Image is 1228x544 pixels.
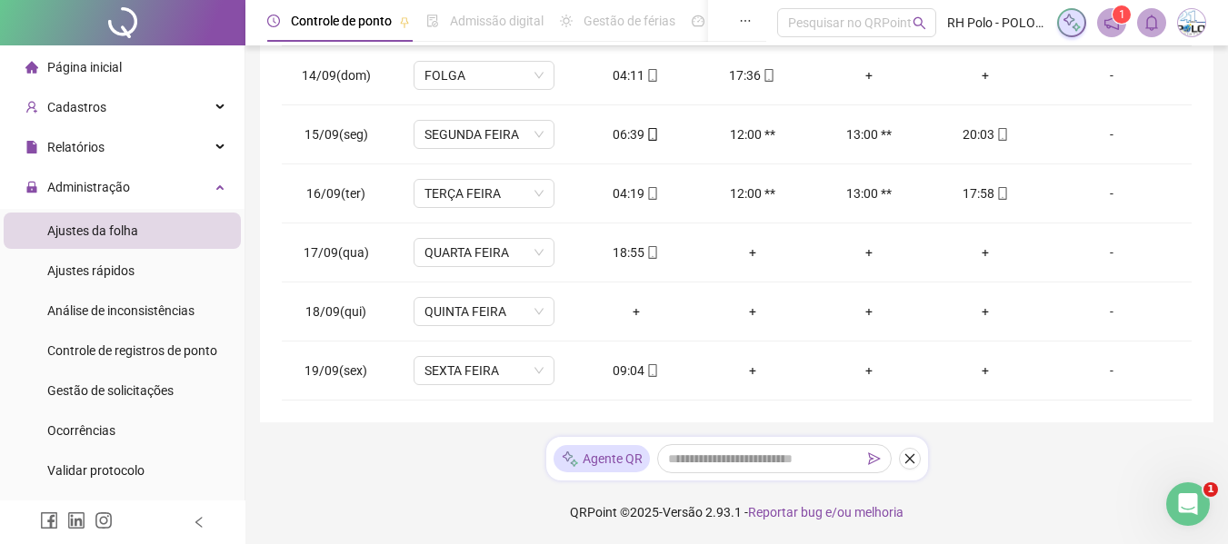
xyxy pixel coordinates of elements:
[305,127,368,142] span: 15/09(seg)
[593,302,680,321] div: +
[692,15,704,27] span: dashboard
[739,15,752,27] span: ellipsis
[942,302,1029,321] div: +
[1058,183,1165,203] div: -
[67,511,85,529] span: linkedin
[1062,13,1082,33] img: sparkle-icon.fc2bf0ac1784a2077858766a79e2daf3.svg
[426,15,439,27] span: file-done
[25,141,38,153] span: file
[424,121,544,148] span: SEGUNDA FEIRA
[942,65,1029,85] div: +
[825,361,913,381] div: +
[913,16,926,30] span: search
[593,183,680,203] div: 04:19
[47,343,217,358] span: Controle de registros de ponto
[267,15,280,27] span: clock-circle
[47,223,138,238] span: Ajustes da folha
[663,505,703,519] span: Versão
[25,181,38,193] span: lock
[644,246,659,259] span: mobile
[709,242,796,262] div: +
[593,65,680,85] div: 04:11
[644,187,659,200] span: mobile
[1203,482,1218,497] span: 1
[994,128,1009,141] span: mobile
[424,357,544,384] span: SEXTA FEIRA
[1058,65,1165,85] div: -
[825,242,913,262] div: +
[1119,8,1125,21] span: 1
[450,14,544,28] span: Admissão digital
[25,101,38,114] span: user-add
[1166,482,1210,526] iframe: Intercom live chat
[1058,124,1165,144] div: -
[1143,15,1160,31] span: bell
[306,186,365,201] span: 16/09(ter)
[47,140,105,154] span: Relatórios
[942,242,1029,262] div: +
[305,363,367,378] span: 19/09(sex)
[644,69,659,82] span: mobile
[593,242,680,262] div: 18:55
[47,383,174,398] span: Gestão de solicitações
[748,505,904,519] span: Reportar bug e/ou melhoria
[1058,242,1165,262] div: -
[644,364,659,377] span: mobile
[709,361,796,381] div: +
[561,450,579,469] img: sparkle-icon.fc2bf0ac1784a2077858766a79e2daf3.svg
[709,302,796,321] div: +
[942,183,1029,203] div: 17:58
[47,60,122,74] span: Página inicial
[904,452,916,465] span: close
[424,62,544,89] span: FOLGA
[245,480,1228,544] footer: QRPoint © 2025 - 2.93.1 -
[709,65,796,85] div: 17:36
[644,128,659,141] span: mobile
[1103,15,1120,31] span: notification
[942,124,1029,144] div: 20:03
[47,303,195,318] span: Análise de inconsistências
[761,69,775,82] span: mobile
[868,452,881,465] span: send
[825,302,913,321] div: +
[1058,361,1165,381] div: -
[593,124,680,144] div: 06:39
[193,516,205,529] span: left
[554,445,650,472] div: Agente QR
[399,16,410,27] span: pushpin
[47,423,115,438] span: Ocorrências
[47,180,130,194] span: Administração
[291,14,392,28] span: Controle de ponto
[942,361,1029,381] div: +
[47,263,135,278] span: Ajustes rápidos
[424,180,544,207] span: TERÇA FEIRA
[40,511,58,529] span: facebook
[593,361,680,381] div: 09:04
[304,245,369,260] span: 17/09(qua)
[302,68,371,83] span: 14/09(dom)
[994,187,1009,200] span: mobile
[47,100,106,114] span: Cadastros
[305,304,366,319] span: 18/09(qui)
[825,65,913,85] div: +
[95,511,113,529] span: instagram
[25,61,38,74] span: home
[1058,302,1165,321] div: -
[47,463,145,478] span: Validar protocolo
[1178,9,1205,36] img: 3331
[424,239,544,266] span: QUARTA FEIRA
[584,14,675,28] span: Gestão de férias
[424,298,544,325] span: QUINTA FEIRA
[947,13,1046,33] span: RH Polo - POLO LOGISTICA LTDA
[1113,5,1131,24] sup: 1
[560,15,573,27] span: sun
